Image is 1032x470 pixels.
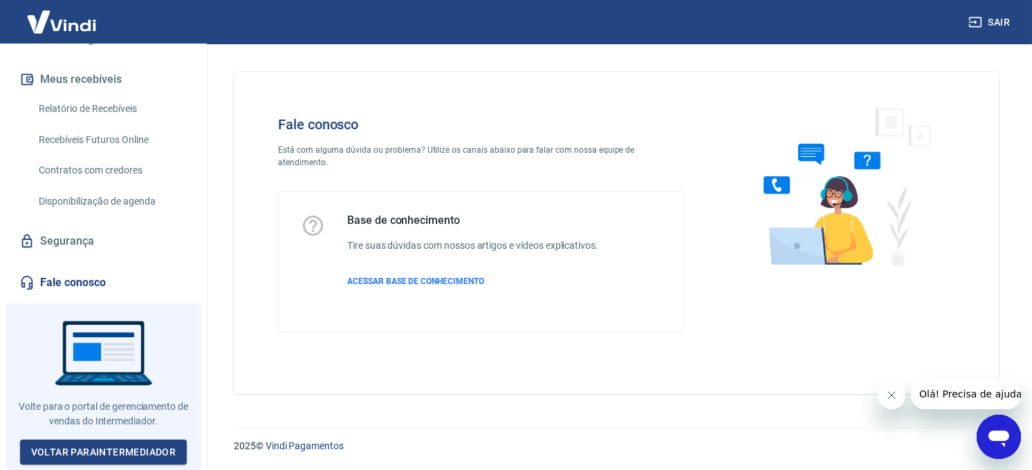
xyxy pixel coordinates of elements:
a: Fale conosco [17,267,190,298]
button: Sair [966,10,1015,35]
img: Vindi [17,1,107,43]
h5: Base de conhecimento [347,214,598,227]
p: Está com alguma dúvida ou problema? Utilize os canais abaixo para falar com nossa equipe de atend... [278,144,684,169]
a: ACESSAR BASE DE CONHECIMENTO [347,275,598,288]
a: Recebíveis Futuros Online [33,126,190,154]
h4: Fale conosco [278,116,684,133]
span: ACESSAR BASE DE CONHECIMENTO [347,276,484,286]
a: Vindi Pagamentos [266,440,344,451]
span: Olá! Precisa de ajuda? [8,10,116,21]
img: Fale conosco [736,94,946,279]
iframe: Botão para abrir a janela de mensagens [977,415,1021,459]
h6: Tire suas dúvidas com nossos artigos e vídeos explicativos. [347,238,598,253]
p: 2025 © [234,439,999,453]
button: Meus recebíveis [17,64,190,95]
a: Segurança [17,226,190,256]
a: Voltar paraIntermediador [20,440,187,465]
a: Disponibilização de agenda [33,187,190,216]
a: Relatório de Recebíveis [33,95,190,123]
a: Contratos com credores [33,156,190,185]
iframe: Mensagem da empresa [911,379,1021,409]
iframe: Fechar mensagem [878,382,905,409]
